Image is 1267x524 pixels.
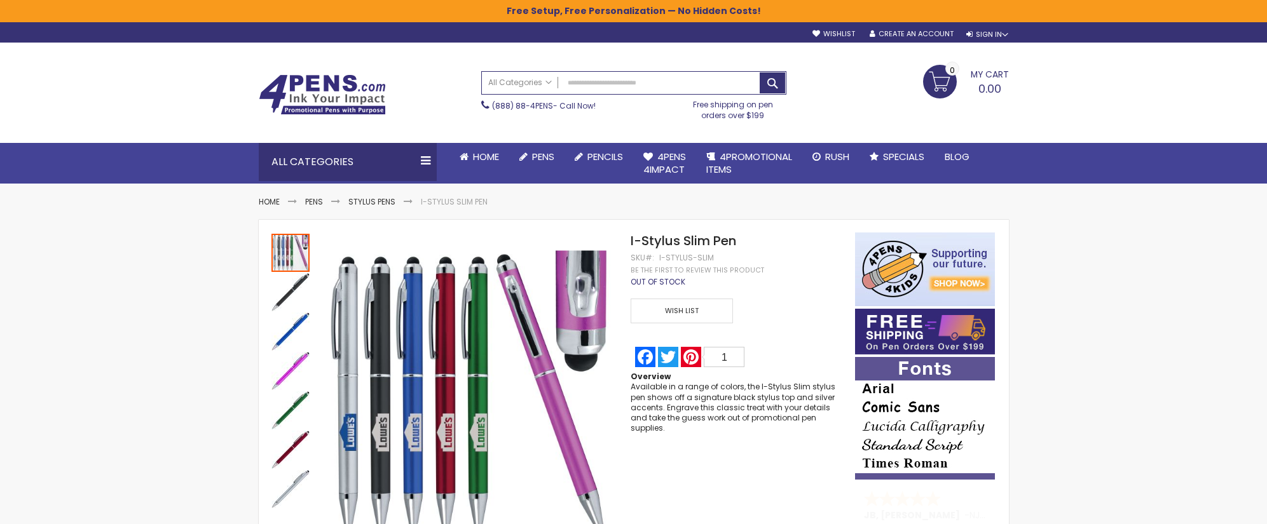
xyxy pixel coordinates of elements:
[659,253,714,263] div: I-Stylus-Slim
[271,469,310,508] div: I-Stylus Slim Pen
[631,277,685,287] div: Availability
[631,252,654,263] strong: SKU
[271,351,311,390] div: I-Stylus Slim Pen
[923,65,1009,97] a: 0.00 0
[565,143,633,171] a: Pencils
[492,100,596,111] span: - Call Now!
[978,81,1001,97] span: 0.00
[825,150,849,163] span: Rush
[305,196,323,207] a: Pens
[271,431,310,469] img: I-Stylus Slim Pen
[259,143,437,181] div: All Categories
[706,150,792,176] span: 4PROMOTIONAL ITEMS
[631,299,736,323] a: Wish List
[587,150,623,163] span: Pencils
[870,29,954,39] a: Create an Account
[631,265,764,275] a: Be the first to review this product
[634,347,657,367] a: Facebook
[680,347,746,367] a: Pinterest1
[696,143,802,184] a: 4PROMOTIONALITEMS
[855,357,995,480] img: font-personalization-examples
[488,77,552,88] span: All Categories
[969,509,985,521] span: NJ
[680,95,786,120] div: Free shipping on pen orders over $199
[812,29,855,39] a: Wishlist
[271,311,311,351] div: I-Stylus Slim Pen
[860,143,935,171] a: Specials
[271,312,310,351] img: I-Stylus Slim Pen
[643,150,686,176] span: 4Pens 4impact
[271,390,311,429] div: I-Stylus Slim Pen
[633,143,696,184] a: 4Pens4impact
[966,30,1008,39] div: Sign In
[802,143,860,171] a: Rush
[855,232,995,306] img: 4pens 4 kids
[631,299,732,323] span: Wish List
[271,272,311,311] div: I-Stylus Slim Pen
[864,509,964,521] span: JB, [PERSON_NAME]
[421,197,488,207] li: I-Stylus Slim Pen
[271,232,311,272] div: I-Stylus Slim Pen
[509,143,565,171] a: Pens
[271,470,310,508] img: I-Stylus Slim Pen
[950,64,955,76] span: 0
[271,352,310,390] img: I-Stylus Slim Pen
[492,100,553,111] a: (888) 88-4PENS
[482,72,558,93] a: All Categories
[271,429,311,469] div: I-Stylus Slim Pen
[855,309,995,354] img: Free shipping on orders over $199
[271,273,310,311] img: I-Stylus Slim Pen
[1162,490,1267,524] iframe: Reseñas de Clientes en Google
[964,509,1075,521] span: - ,
[259,74,386,115] img: 4Pens Custom Pens and Promotional Products
[259,196,280,207] a: Home
[631,371,671,382] strong: Overview
[532,150,554,163] span: Pens
[945,150,969,163] span: Blog
[631,276,685,287] span: Out of stock
[722,352,727,363] span: 1
[631,232,736,250] span: I-Stylus Slim Pen
[348,196,395,207] a: Stylus Pens
[883,150,924,163] span: Specials
[631,382,842,433] div: Available in a range of colors, the I-Stylus Slim stylus pen shows off a signature black stylus t...
[935,143,980,171] a: Blog
[271,391,310,429] img: I-Stylus Slim Pen
[473,150,499,163] span: Home
[449,143,509,171] a: Home
[657,347,680,367] a: Twitter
